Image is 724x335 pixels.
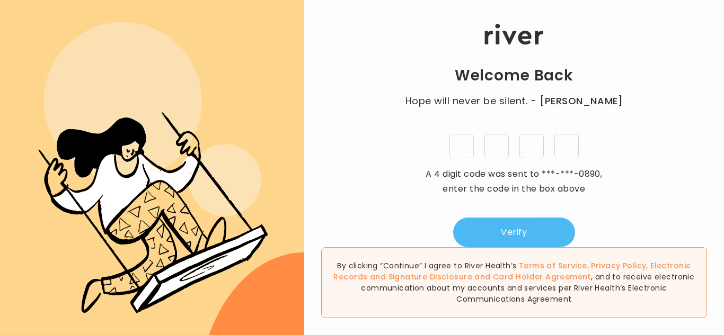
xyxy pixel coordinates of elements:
div: By clicking “Continue” I agree to River Health’s [321,247,707,318]
span: , , and [333,260,691,282]
p: Hope will never be silent. [395,94,633,108]
span: A 4 digit code was sent to , enter the code in the box above [426,168,602,195]
a: Electronic Records and Signature Disclosure [333,260,691,282]
button: Verify [453,218,575,247]
a: Privacy Policy [591,260,646,271]
a: Terms of Service [519,260,587,271]
span: , and to receive electronic communication about my accounts and services per River Health’s Elect... [361,271,694,304]
a: Card Holder Agreement [493,271,591,282]
h1: Welcome Back [455,66,573,85]
span: - [PERSON_NAME] [531,94,623,108]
